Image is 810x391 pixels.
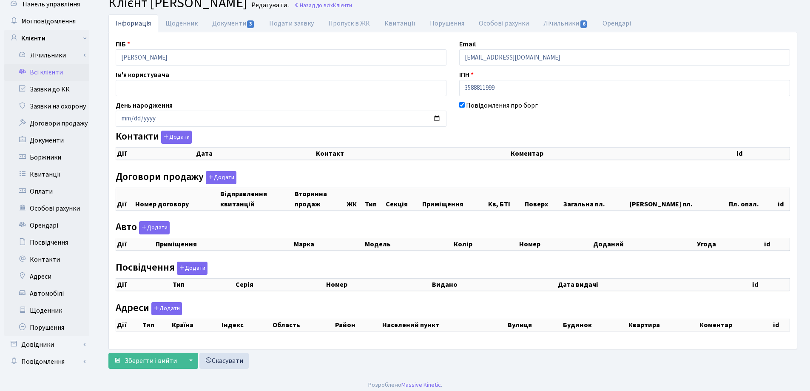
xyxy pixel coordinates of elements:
th: Номер договору [134,188,219,210]
label: Авто [116,221,170,234]
a: Орендарі [595,14,638,32]
th: Поверх [524,188,563,210]
label: ІПН [459,70,474,80]
a: Документи [4,132,89,149]
a: Скасувати [199,353,249,369]
th: Дата [195,148,315,160]
th: id [736,148,790,160]
a: Повідомлення [4,353,89,370]
a: Massive Kinetic [401,380,441,389]
a: Додати [204,169,236,184]
th: Тип [142,319,171,331]
th: Область [272,319,334,331]
label: Ім'я користувача [116,70,169,80]
label: ПІБ [116,39,130,49]
label: Посвідчення [116,262,207,275]
th: Дії [116,238,155,251]
a: Лічильники [10,47,89,64]
th: Угода [696,238,763,251]
th: Номер [518,238,592,251]
a: Документи [205,14,262,32]
th: Країна [171,319,221,331]
th: Дії [116,148,196,160]
th: id [777,188,790,210]
a: Клієнти [4,30,89,47]
th: Коментар [699,319,772,331]
button: Посвідчення [177,262,207,275]
label: Email [459,39,476,49]
th: Видано [431,278,557,291]
th: Будинок [562,319,628,331]
a: Квитанції [4,166,89,183]
th: Тип [172,278,235,291]
th: Район [334,319,381,331]
th: Кв, БТІ [487,188,524,210]
span: 3 [247,20,254,28]
a: Додати [137,220,170,235]
a: Довідники [4,336,89,353]
th: Пл. опал. [728,188,777,210]
button: Зберегти і вийти [108,353,182,369]
th: [PERSON_NAME] пл. [629,188,728,210]
a: Подати заявку [262,14,321,32]
th: Тип [364,188,385,210]
th: Дії [116,319,142,331]
th: Дата видачі [557,278,751,291]
th: Населений пункт [381,319,507,331]
th: id [763,238,790,251]
a: Інформація [108,14,158,32]
th: Секція [385,188,421,210]
a: Адреси [4,268,89,285]
label: День народження [116,100,173,111]
a: Пропуск в ЖК [321,14,377,32]
button: Договори продажу [206,171,236,184]
a: Особові рахунки [4,200,89,217]
a: Щоденник [4,302,89,319]
th: Дії [116,278,172,291]
a: Заявки до КК [4,81,89,98]
th: Квартира [628,319,699,331]
th: Відправлення квитанцій [219,188,294,210]
th: Марка [293,238,364,251]
div: Розроблено . [368,380,442,390]
span: Клієнти [333,1,352,9]
small: Редагувати . [250,1,290,9]
span: 6 [580,20,587,28]
button: Контакти [161,131,192,144]
th: Вулиця [507,319,562,331]
button: Адреси [151,302,182,315]
th: Серія [235,278,325,291]
a: Мої повідомлення [4,13,89,30]
a: Боржники [4,149,89,166]
th: Вторинна продаж [294,188,346,210]
th: id [751,278,790,291]
a: Особові рахунки [472,14,536,32]
a: Договори продажу [4,115,89,132]
th: Контакт [315,148,510,160]
label: Договори продажу [116,171,236,184]
span: Зберегти і вийти [125,356,177,365]
th: Номер [325,278,432,291]
th: Колір [453,238,518,251]
a: Порушення [4,319,89,336]
button: Авто [139,221,170,234]
th: Доданий [592,238,696,251]
th: Індекс [221,319,272,331]
a: Квитанції [377,14,423,32]
th: ЖК [346,188,364,210]
a: Автомобілі [4,285,89,302]
a: Додати [159,129,192,144]
th: Коментар [510,148,736,160]
a: Щоденник [158,14,205,32]
a: Оплати [4,183,89,200]
a: Контакти [4,251,89,268]
th: Приміщення [421,188,487,210]
a: Додати [175,260,207,275]
th: Приміщення [155,238,293,251]
th: Загальна пл. [563,188,629,210]
a: Посвідчення [4,234,89,251]
a: Лічильники [536,14,595,32]
a: Всі клієнти [4,64,89,81]
label: Адреси [116,302,182,315]
label: Контакти [116,131,192,144]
